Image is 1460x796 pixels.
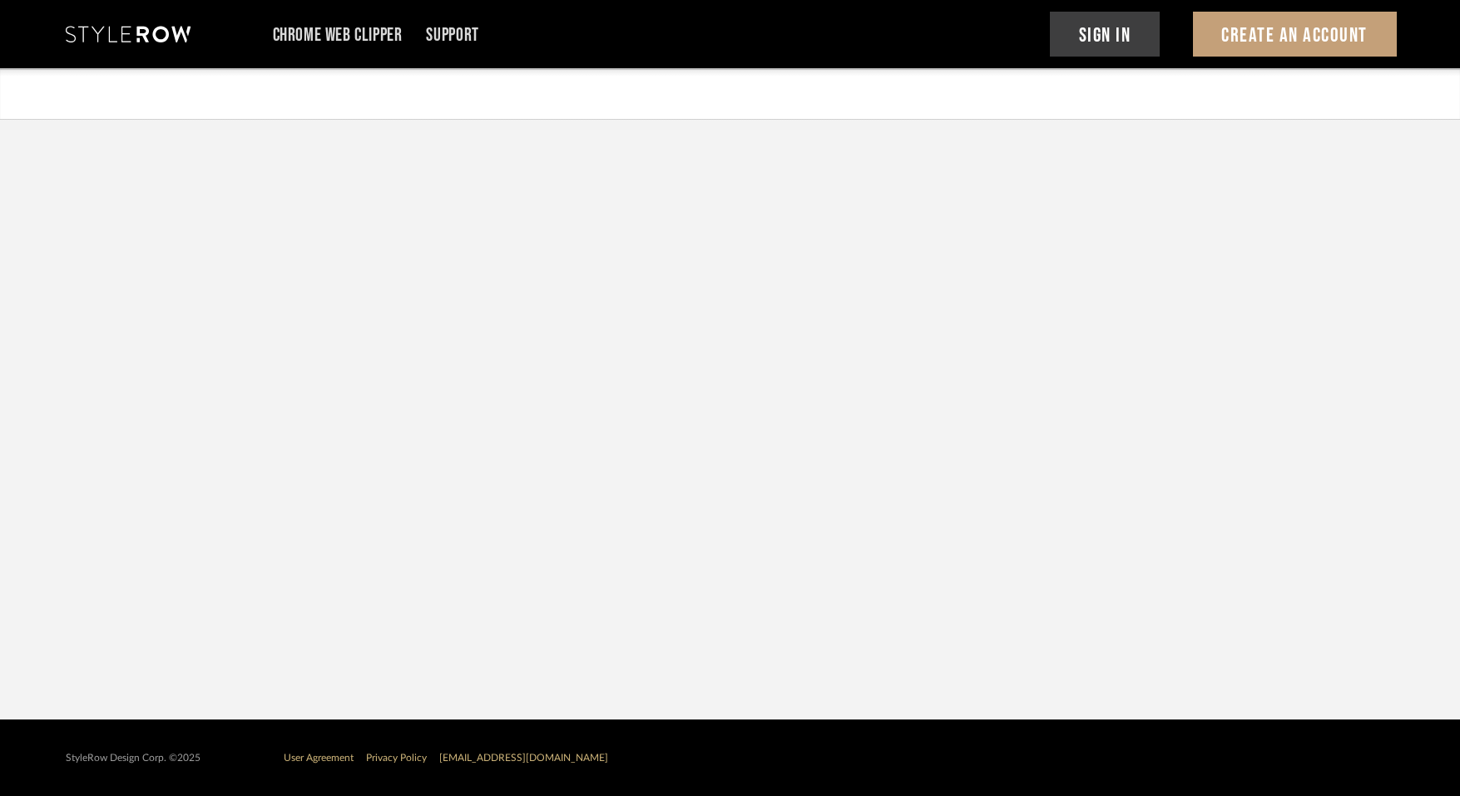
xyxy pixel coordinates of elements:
button: Sign In [1050,12,1160,57]
a: Support [426,28,478,42]
button: Create An Account [1193,12,1397,57]
a: Privacy Policy [366,753,427,763]
a: [EMAIL_ADDRESS][DOMAIN_NAME] [439,753,608,763]
div: StyleRow Design Corp. ©2025 [66,752,200,764]
a: User Agreement [284,753,354,763]
a: Chrome Web Clipper [273,28,403,42]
